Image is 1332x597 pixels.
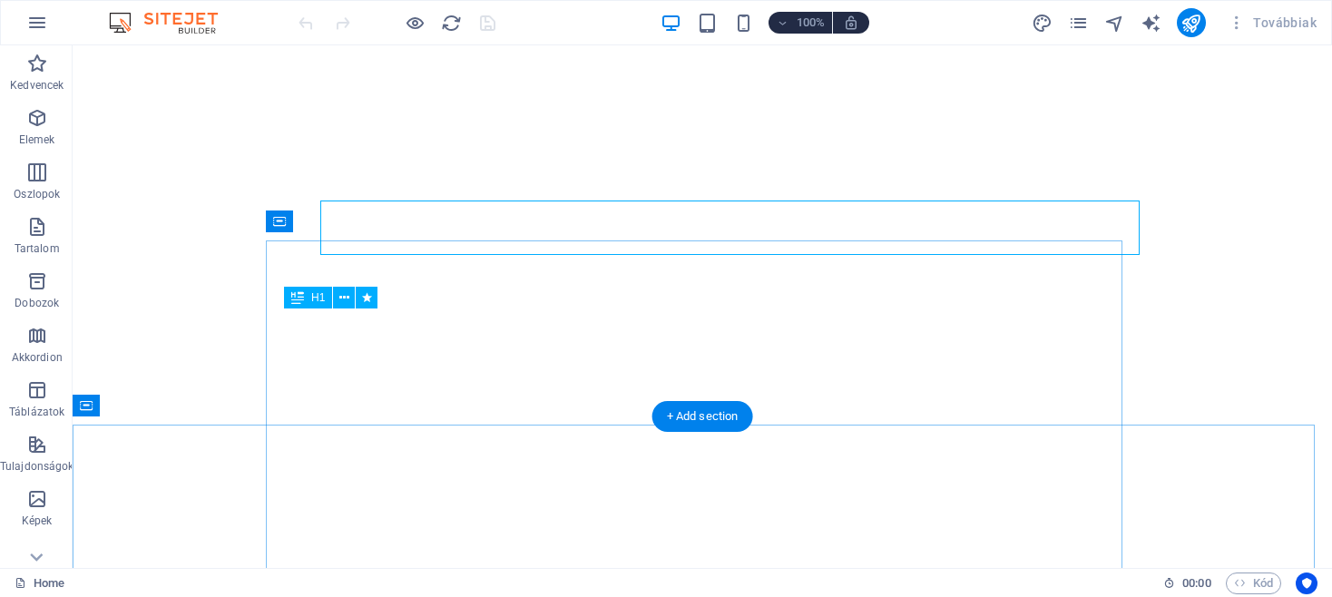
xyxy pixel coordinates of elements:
[1141,12,1162,34] button: text_generator
[1104,13,1125,34] i: Navigátor
[404,12,426,34] button: Kattintson ide az előnézeti módból való kilépéshez és a szerkesztés folytatásához
[440,12,462,34] button: reload
[1104,12,1126,34] button: navigator
[22,514,53,528] p: Képek
[1163,573,1211,594] h6: Munkamenet idő
[1226,573,1281,594] button: Kód
[843,15,859,31] i: Átméretezés esetén automatikusan beállítja a nagyítási szintet a választott eszköznek megfelelően.
[441,13,462,34] i: Weboldal újratöltése
[1234,573,1273,594] span: Kód
[652,401,753,432] div: + Add section
[1296,573,1317,594] button: Usercentrics
[311,292,325,303] span: H1
[19,132,55,147] p: Elemek
[1068,13,1089,34] i: Oldalak (Ctrl+Alt+S)
[104,12,240,34] img: Editor Logo
[796,12,825,34] h6: 100%
[1220,8,1324,37] button: Továbbiak
[10,78,64,93] p: Kedvencek
[1032,13,1053,34] i: Tervezés (Ctrl+Alt+Y)
[15,573,64,594] a: Kattintson a kijelölés megszüntetéséhez. Dupla kattintás az oldalak megnyitásához
[1228,14,1317,32] span: Továbbiak
[1141,13,1161,34] i: AI Writer
[769,12,833,34] button: 100%
[15,296,59,310] p: Dobozok
[15,241,60,256] p: Tartalom
[1032,12,1053,34] button: design
[1068,12,1090,34] button: pages
[1177,8,1206,37] button: publish
[1180,13,1201,34] i: Közzététel
[1182,573,1210,594] span: 00 00
[9,405,64,419] p: Táblázatok
[14,187,60,201] p: Oszlopok
[12,350,63,365] p: Akkordion
[1195,576,1198,590] span: :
